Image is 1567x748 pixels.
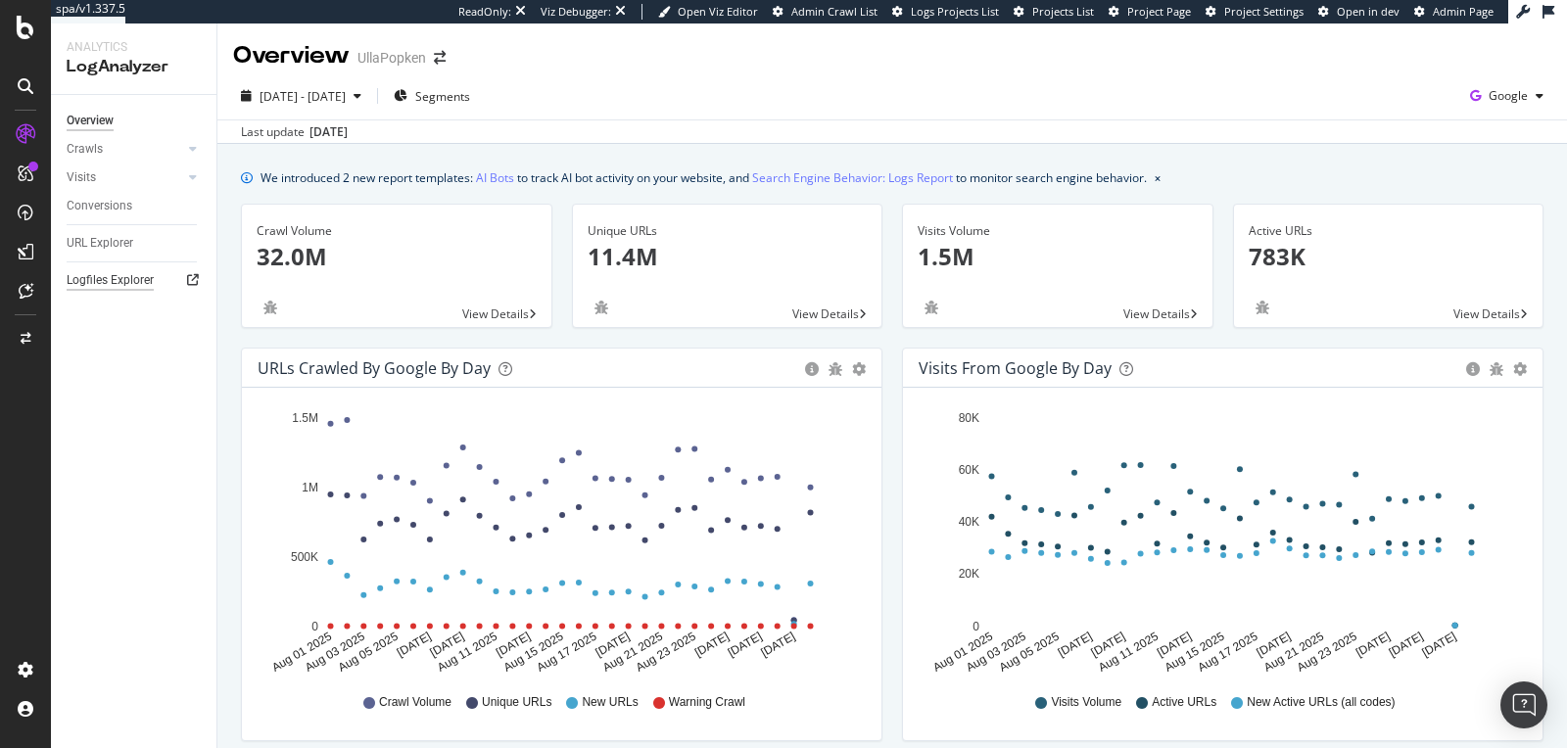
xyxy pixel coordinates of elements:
span: Visits Volume [1051,694,1121,711]
div: arrow-right-arrow-left [434,51,446,65]
span: Segments [415,88,470,105]
div: We introduced 2 new report templates: to track AI bot activity on your website, and to monitor se... [261,167,1147,188]
span: View Details [1123,305,1190,322]
a: Logs Projects List [892,4,999,20]
a: AI Bots [476,167,514,188]
text: Aug 03 2025 [303,630,367,675]
span: View Details [1453,305,1520,322]
text: [DATE] [1387,630,1426,660]
a: Visits [67,167,183,188]
p: 32.0M [257,240,537,273]
text: 500K [291,550,318,564]
a: Admin Crawl List [773,4,878,20]
div: gear [852,362,866,376]
span: [DATE] - [DATE] [260,88,346,105]
button: Segments [386,80,478,112]
text: Aug 05 2025 [997,630,1062,675]
text: [DATE] [1419,630,1458,660]
div: Analytics [67,39,201,56]
p: 783K [1249,240,1529,273]
div: gear [1513,362,1527,376]
text: Aug 21 2025 [600,630,665,675]
div: Conversions [67,196,132,216]
text: 80K [959,411,979,425]
span: View Details [462,305,529,322]
text: Aug 01 2025 [269,630,334,675]
div: bug [1490,362,1503,376]
div: info banner [241,167,1543,188]
text: 60K [959,463,979,477]
span: Admin Crawl List [791,4,878,19]
text: [DATE] [428,630,467,660]
div: Crawls [67,139,103,160]
span: View Details [792,305,859,322]
button: Google [1462,80,1551,112]
div: circle-info [805,362,819,376]
a: Conversions [67,196,203,216]
div: Active URLs [1249,222,1529,240]
span: Open Viz Editor [678,4,758,19]
text: [DATE] [494,630,533,660]
svg: A chart. [919,403,1520,676]
a: Crawls [67,139,183,160]
text: 1M [302,481,318,494]
div: UllaPopken [357,48,426,68]
div: Logfiles Explorer [67,270,154,291]
div: Unique URLs [588,222,868,240]
a: Open Viz Editor [658,4,758,20]
text: 1.5M [292,411,318,425]
div: [DATE] [309,123,348,141]
text: Aug 11 2025 [435,630,499,675]
text: [DATE] [1353,630,1393,660]
p: 1.5M [918,240,1198,273]
div: Overview [233,39,350,72]
span: Admin Page [1433,4,1494,19]
div: Last update [241,123,348,141]
text: [DATE] [758,630,797,660]
div: bug [829,362,842,376]
text: [DATE] [1089,630,1128,660]
div: bug [588,301,615,314]
text: Aug 15 2025 [1163,630,1227,675]
text: 0 [311,620,318,633]
text: [DATE] [692,630,732,660]
text: Aug 11 2025 [1096,630,1161,675]
text: [DATE] [1255,630,1294,660]
button: close banner [1150,164,1165,192]
a: Projects List [1014,4,1094,20]
a: Admin Page [1414,4,1494,20]
span: Logs Projects List [911,4,999,19]
span: Google [1489,87,1528,104]
span: Project Page [1127,4,1191,19]
text: 20K [959,568,979,582]
button: [DATE] - [DATE] [233,80,369,112]
text: Aug 05 2025 [336,630,401,675]
div: LogAnalyzer [67,56,201,78]
text: Aug 17 2025 [1196,630,1260,675]
div: URLs Crawled by Google by day [258,358,491,378]
text: [DATE] [1056,630,1095,660]
p: 11.4M [588,240,868,273]
span: Warning Crawl [669,694,745,711]
text: [DATE] [1155,630,1194,660]
text: Aug 15 2025 [501,630,566,675]
span: Projects List [1032,4,1094,19]
span: New Active URLs (all codes) [1247,694,1395,711]
div: Open Intercom Messenger [1500,681,1547,728]
span: Unique URLs [482,694,551,711]
div: circle-info [1466,362,1480,376]
div: URL Explorer [67,233,133,254]
span: Project Settings [1224,4,1304,19]
div: Crawl Volume [257,222,537,240]
div: bug [1249,301,1276,314]
a: Project Settings [1206,4,1304,20]
div: bug [918,301,945,314]
text: Aug 03 2025 [964,630,1028,675]
text: 0 [973,620,979,633]
svg: A chart. [258,403,859,676]
text: Aug 23 2025 [634,630,698,675]
span: Open in dev [1337,4,1400,19]
a: Open in dev [1318,4,1400,20]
